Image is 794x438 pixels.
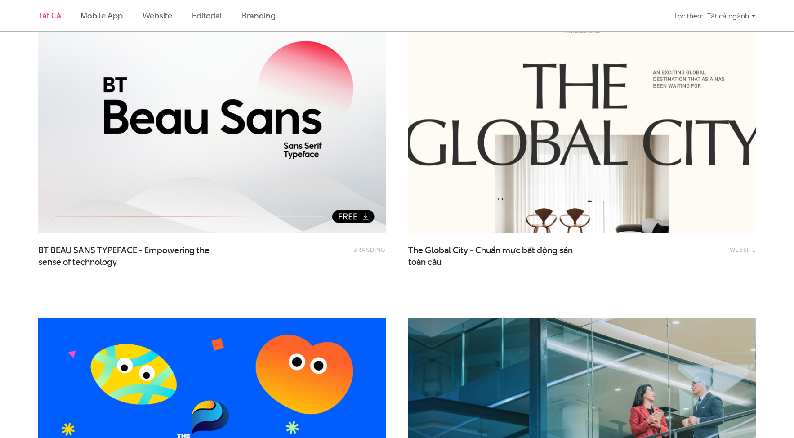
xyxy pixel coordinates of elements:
[38,256,117,268] span: sense of technology
[408,245,588,267] span: The Global City - Chuẩn mực bất động sản
[38,245,218,267] span: BT BEAU SANS TYPEFACE - Empowering the
[707,8,756,24] div: Tất cả ngành
[38,245,218,267] a: BT BEAU SANS TYPEFACE - Empowering thesense of technology
[730,246,756,254] a: Website
[80,10,122,21] a: Mobile app
[674,8,703,24] div: Lọc theo:
[38,10,61,21] a: Tất cả
[38,0,386,233] img: bt_beau_sans
[353,246,386,254] a: Branding
[408,256,442,268] span: toàn cầu
[242,10,275,21] a: Branding
[143,10,172,21] a: Website
[408,245,588,267] a: The Global City - Chuẩn mực bất động sảntoàn cầu
[192,10,222,21] a: Editorial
